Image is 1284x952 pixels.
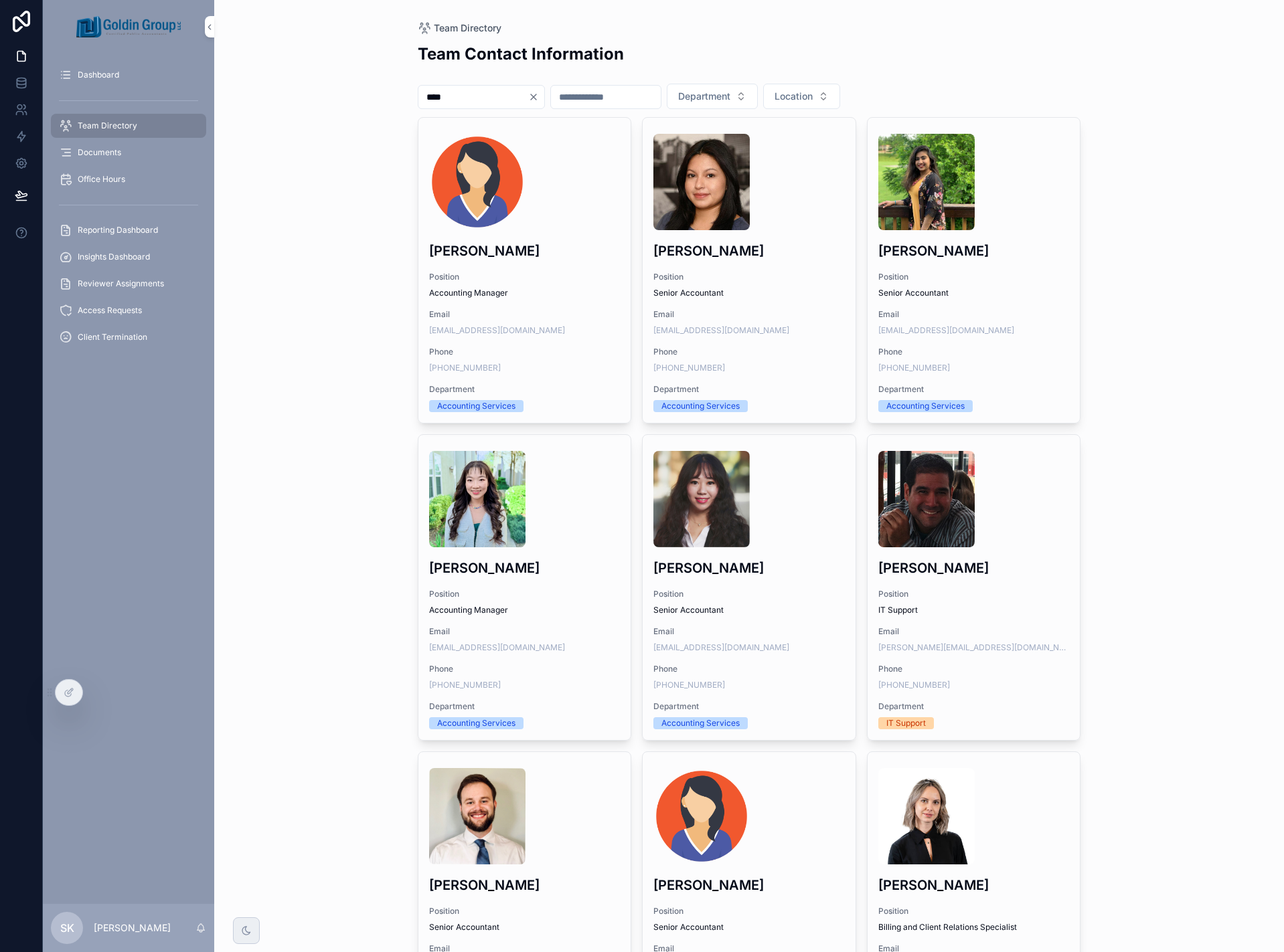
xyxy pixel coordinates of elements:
a: [EMAIL_ADDRESS][DOMAIN_NAME] [429,325,565,336]
span: Phone [878,347,1070,357]
span: Phone [429,664,621,674]
span: Phone [878,664,1070,674]
span: Department [429,701,621,712]
span: Position [653,272,845,282]
button: Clear [528,92,544,102]
span: Position [429,589,621,599]
span: Position [653,906,845,917]
img: Khushbu-Patel.jpg [878,134,975,230]
div: IT Support [886,717,926,729]
span: Senior Accountant [653,605,845,615]
div: scrollable content [43,54,214,367]
a: Insights Dashboard [51,245,206,269]
a: [PERSON_NAME][EMAIL_ADDRESS][DOMAIN_NAME] [878,642,1070,653]
span: Department [878,384,1070,395]
span: Position [878,272,1070,282]
a: Reviewer Assignments [51,272,206,296]
a: Access Requests [51,298,206,322]
a: Client Termination [51,325,206,349]
h2: Team Contact Information [418,43,624,65]
img: Karen-Diaz.png [653,134,750,230]
a: Documents [51,140,206,165]
a: [PHONE_NUMBER] [429,680,501,690]
img: profile.png [429,134,526,230]
span: Position [878,906,1070,917]
span: Department [653,701,845,712]
a: Cynthia-Zhu.jpg[PERSON_NAME]PositionAccounting ManagerEmail[EMAIL_ADDRESS][DOMAIN_NAME]Phone[PHON... [418,434,632,741]
span: SK [60,920,74,936]
span: Dashboard [78,70,119,80]
a: Dashboard [51,63,206,87]
span: Location [775,90,813,103]
h3: [PERSON_NAME] [878,241,1070,261]
a: [EMAIL_ADDRESS][DOMAIN_NAME] [878,325,1014,336]
h3: [PERSON_NAME] [653,241,845,261]
span: Reviewer Assignments [78,278,164,289]
img: Svitlana-Pivtorak-alt.jpg [878,768,975,864]
span: Accounting Manager [429,605,621,615]
h3: [PERSON_NAME] [653,558,845,578]
a: profile.png[PERSON_NAME]PositionAccounting ManagerEmail[EMAIL_ADDRESS][DOMAIN_NAME]Phone[PHONE_NU... [418,117,632,423]
a: Team Directory [51,114,206,138]
a: [PHONE_NUMBER] [429,363,501,373]
h3: [PERSON_NAME] [429,875,621,895]
span: Insights Dashboard [78,252,150,262]
a: Jose-Vargas.jpg[PERSON_NAME]PositionIT SupportEmail[PERSON_NAME][EMAIL_ADDRESS][DOMAIN_NAME]Phone... [867,434,1081,741]
span: Email [429,626,621,637]
span: Senior Accountant [653,288,845,298]
span: Team Directory [78,120,137,131]
span: Phone [653,347,845,357]
div: Accounting Services [437,400,515,412]
a: Karen-Diaz.png[PERSON_NAME]PositionSenior AccountantEmail[EMAIL_ADDRESS][DOMAIN_NAME]Phone[PHONE_... [642,117,856,423]
span: Senior Accountant [653,922,845,933]
span: Email [653,626,845,637]
h3: [PERSON_NAME] [653,875,845,895]
span: Senior Accountant [429,922,621,933]
span: Documents [78,147,121,158]
span: Department [653,384,845,395]
span: Email [429,309,621,320]
button: Select Button [763,84,840,109]
img: App logo [76,16,181,37]
span: Access Requests [78,305,142,316]
span: Billing and Client Relations Specialist [878,922,1070,933]
div: Accounting Services [661,400,740,412]
a: Khushbu-Patel.jpg[PERSON_NAME]PositionSenior AccountantEmail[EMAIL_ADDRESS][DOMAIN_NAME]Phone[PHO... [867,117,1081,423]
span: Phone [653,664,845,674]
span: Accounting Manager [429,288,621,298]
span: Department [678,90,730,103]
a: Evelyn-Yao.jpg[PERSON_NAME]PositionSenior AccountantEmail[EMAIL_ADDRESS][DOMAIN_NAME]Phone[PHONE_... [642,434,856,741]
a: [EMAIL_ADDRESS][DOMAIN_NAME] [653,642,789,653]
a: [PHONE_NUMBER] [653,363,725,373]
span: Phone [429,347,621,357]
span: Email [878,626,1070,637]
div: Accounting Services [661,717,740,729]
img: Dylan-Wright.jpg [429,768,526,864]
span: Position [653,589,845,599]
a: [EMAIL_ADDRESS][DOMAIN_NAME] [429,642,565,653]
span: Email [653,309,845,320]
span: Client Termination [78,332,147,343]
span: Email [878,309,1070,320]
h3: [PERSON_NAME] [429,241,621,261]
span: Position [878,589,1070,599]
span: Team Directory [434,21,501,35]
div: Accounting Services [886,400,965,412]
a: Office Hours [51,167,206,191]
h3: [PERSON_NAME] [429,558,621,578]
span: Office Hours [78,174,125,185]
span: Senior Accountant [878,288,1070,298]
img: profile.png [653,768,750,864]
button: Select Button [667,84,758,109]
a: [PHONE_NUMBER] [653,680,725,690]
span: Position [429,272,621,282]
img: Cynthia-Zhu.jpg [429,451,526,547]
img: Jose-Vargas.jpg [878,451,975,547]
span: Department [878,701,1070,712]
a: [EMAIL_ADDRESS][DOMAIN_NAME] [653,325,789,336]
a: Reporting Dashboard [51,218,206,242]
a: [PHONE_NUMBER] [878,363,950,373]
h3: [PERSON_NAME] [878,558,1070,578]
span: Department [429,384,621,395]
a: Team Directory [418,21,501,35]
